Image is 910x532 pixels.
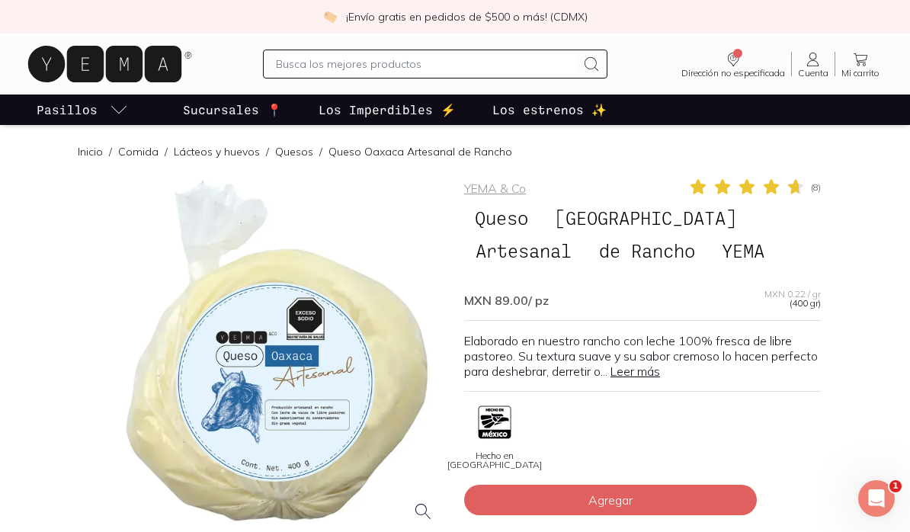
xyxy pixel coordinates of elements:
a: Dirección no especificada [675,50,791,78]
p: Los Imperdibles ⚡️ [319,101,456,119]
span: [GEOGRAPHIC_DATA] [544,204,747,232]
p: Sucursales 📍 [183,101,282,119]
img: check [323,10,337,24]
p: Los estrenos ✨ [492,101,607,119]
span: (400 gr) [790,299,821,308]
a: Comida [118,145,159,159]
a: Inicio [78,145,103,159]
span: Hecho en [GEOGRAPHIC_DATA] [447,451,542,470]
span: de Rancho [588,236,706,265]
span: Artesanal [464,236,583,266]
input: Busca los mejores productos [276,55,576,73]
span: Cuenta [798,69,828,78]
a: Mi carrito [835,50,886,78]
a: Los Imperdibles ⚡️ [316,95,459,125]
span: MXN 89.00 / pz [464,293,549,308]
a: Los estrenos ✨ [489,95,610,125]
span: Agregar [588,492,633,508]
span: ( 8 ) [811,183,821,192]
span: / [103,144,118,159]
a: Lácteos y huevos [174,145,260,159]
a: Leer más [610,364,660,379]
img: hecho-en-mexico_be968a7e-d89d-4421-bc8c-fa5fcc93e184=fwebp-q70-w96 [476,404,513,441]
a: Cuenta [792,50,835,78]
span: Mi carrito [841,69,880,78]
a: Quesos [275,145,313,159]
p: Elaborado en nuestro rancho con leche 100% fresca de libre pastoreo. Su textura suave y su sabor ... [464,333,821,379]
span: / [313,144,328,159]
span: MXN 0.22 / gr [764,290,821,299]
a: pasillo-todos-link [34,95,131,125]
span: / [260,144,275,159]
span: YEMA [711,236,775,265]
span: Dirección no especificada [681,69,785,78]
span: Queso [464,204,539,232]
a: Sucursales 📍 [180,95,285,125]
iframe: Intercom live chat [858,480,895,517]
span: / [159,144,174,159]
p: ¡Envío gratis en pedidos de $500 o más! (CDMX) [346,9,588,24]
button: Agregar [464,485,757,515]
span: 1 [889,480,902,492]
p: Pasillos [37,101,98,119]
p: Queso Oaxaca Artesanal de Rancho [328,144,512,159]
a: YEMA & Co [464,181,526,196]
